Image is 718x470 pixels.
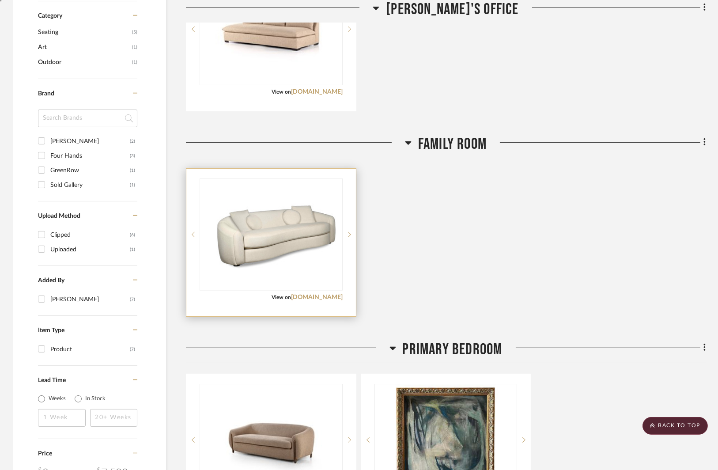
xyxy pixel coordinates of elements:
input: 1 Week [38,409,86,427]
span: View on [272,295,291,300]
div: (1) [130,243,135,257]
div: Sold Gallery [50,178,130,192]
div: Product [50,342,130,356]
label: In Stock [85,394,106,403]
span: Upload Method [38,213,80,219]
span: (5) [132,25,137,39]
label: Weeks [49,394,66,403]
span: (1) [132,55,137,69]
div: GreenRow [50,163,130,178]
span: Art [38,40,130,55]
span: Brand [38,91,54,97]
div: (1) [130,178,135,192]
scroll-to-top-button: BACK TO TOP [642,417,708,435]
span: Family Room [418,135,487,154]
div: (1) [130,163,135,178]
div: Clipped [50,228,130,242]
div: (6) [130,228,135,242]
span: Category [38,12,62,20]
span: Seating [38,25,130,40]
a: [DOMAIN_NAME] [291,294,343,300]
div: [PERSON_NAME] [50,292,130,307]
span: Price [38,451,52,457]
span: Primary Bedroom [403,340,503,359]
input: Search Brands [38,110,137,127]
span: Lead Time [38,377,66,383]
span: View on [272,89,291,95]
img: LIMOGE SOFA [200,200,342,269]
input: 20+ Weeks [90,409,138,427]
span: (1) [132,40,137,54]
span: Outdoor [38,55,130,70]
span: Added By [38,277,64,284]
div: Four Hands [50,149,130,163]
div: (7) [130,292,135,307]
div: (3) [130,149,135,163]
div: Uploaded [50,243,130,257]
div: (2) [130,134,135,148]
a: [DOMAIN_NAME] [291,89,343,95]
div: (7) [130,342,135,356]
div: [PERSON_NAME] [50,134,130,148]
span: Item Type [38,327,64,334]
